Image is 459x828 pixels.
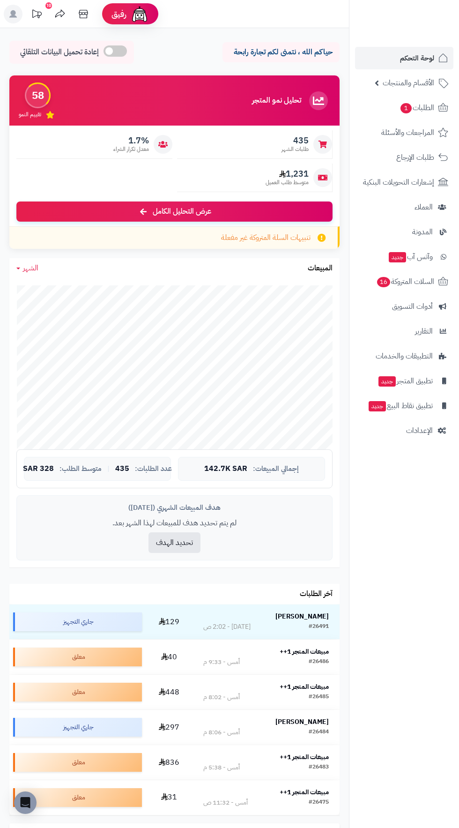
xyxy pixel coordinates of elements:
[266,169,309,179] span: 1,231
[280,682,329,692] strong: مبيعات المتجر 1++
[13,648,142,666] div: معلق
[406,424,433,437] span: الإعدادات
[355,171,453,194] a: إشعارات التحويلات البنكية
[203,693,240,702] div: أمس - 8:02 م
[281,135,309,146] span: 435
[146,675,192,709] td: 448
[25,5,48,26] a: تحديثات المنصة
[392,300,433,313] span: أدوات التسويق
[309,622,329,632] div: #26491
[415,325,433,338] span: التقارير
[355,370,453,392] a: تطبيق المتجرجديد
[395,25,450,45] img: logo-2.png
[300,590,333,598] h3: آخر الطلبات
[275,717,329,727] strong: [PERSON_NAME]
[203,622,251,632] div: [DATE] - 2:02 ص
[412,225,433,239] span: المدونة
[355,121,453,144] a: المراجعات والأسئلة
[400,52,434,65] span: لوحة التحكم
[309,798,329,807] div: #26475
[308,264,333,273] h3: المبيعات
[355,246,453,268] a: وآتس آبجديد
[355,295,453,318] a: أدوات التسويق
[59,465,102,473] span: متوسط الطلب:
[355,395,453,417] a: تطبيق نقاط البيعجديد
[146,745,192,780] td: 836
[309,657,329,667] div: #26486
[24,518,325,529] p: لم يتم تحديد هدف للمبيعات لهذا الشهر بعد.
[400,103,412,113] span: 1
[355,221,453,243] a: المدونة
[13,612,142,631] div: جاري التجهيز
[355,345,453,367] a: التطبيقات والخدمات
[221,232,311,243] span: تنبيهات السلة المتروكة غير مفعلة
[20,47,99,58] span: إعادة تحميل البيانات التلقائي
[229,47,333,58] p: حياكم الله ، نتمنى لكم تجارة رابحة
[146,604,192,639] td: 129
[115,465,129,473] span: 435
[107,465,110,472] span: |
[369,401,386,411] span: جديد
[309,763,329,772] div: #26483
[368,399,433,412] span: تطبيق نقاط البيع
[130,5,149,23] img: ai-face.png
[280,647,329,656] strong: مبيعات المتجر 1++
[389,252,406,262] span: جديد
[45,2,52,9] div: 10
[388,250,433,263] span: وآتس آب
[355,97,453,119] a: الطلبات1
[135,465,172,473] span: عدد الطلبات:
[383,76,434,90] span: الأقسام والمنتجات
[309,728,329,737] div: #26484
[203,763,240,772] div: أمس - 5:38 م
[376,350,433,363] span: التطبيقات والخدمات
[400,101,434,114] span: الطلبات
[113,135,149,146] span: 1.7%
[281,145,309,153] span: طلبات الشهر
[148,532,200,553] button: تحديد الهدف
[16,263,38,274] a: الشهر
[355,270,453,293] a: السلات المتروكة16
[280,787,329,797] strong: مبيعات المتجر 1++
[146,710,192,745] td: 297
[376,275,434,288] span: السلات المتروكة
[275,612,329,621] strong: [PERSON_NAME]
[19,111,41,119] span: تقييم النمو
[13,718,142,737] div: جاري التجهيز
[355,146,453,169] a: طلبات الإرجاع
[16,201,333,222] a: عرض التحليل الكامل
[204,465,247,473] span: 142.7K SAR
[266,179,309,186] span: متوسط طلب العميل
[111,8,126,20] span: رفيق
[153,206,211,217] span: عرض التحليل الكامل
[355,419,453,442] a: الإعدادات
[355,47,453,69] a: لوحة التحكم
[23,465,54,473] span: 328 SAR
[396,151,434,164] span: طلبات الإرجاع
[381,126,434,139] span: المراجعات والأسئلة
[280,752,329,762] strong: مبيعات المتجر 1++
[146,780,192,815] td: 31
[113,145,149,153] span: معدل تكرار الشراء
[146,640,192,674] td: 40
[23,262,38,274] span: الشهر
[415,201,433,214] span: العملاء
[252,97,301,105] h3: تحليل نمو المتجر
[203,657,240,667] div: أمس - 9:33 م
[355,320,453,343] a: التقارير
[253,465,299,473] span: إجمالي المبيعات:
[355,196,453,218] a: العملاء
[377,277,390,287] span: 16
[203,728,240,737] div: أمس - 8:06 م
[14,791,37,814] div: Open Intercom Messenger
[203,798,248,807] div: أمس - 11:32 ص
[363,176,434,189] span: إشعارات التحويلات البنكية
[13,753,142,772] div: معلق
[13,788,142,807] div: معلق
[378,374,433,388] span: تطبيق المتجر
[24,503,325,513] div: هدف المبيعات الشهري ([DATE])
[378,376,396,387] span: جديد
[309,693,329,702] div: #26485
[13,683,142,701] div: معلق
